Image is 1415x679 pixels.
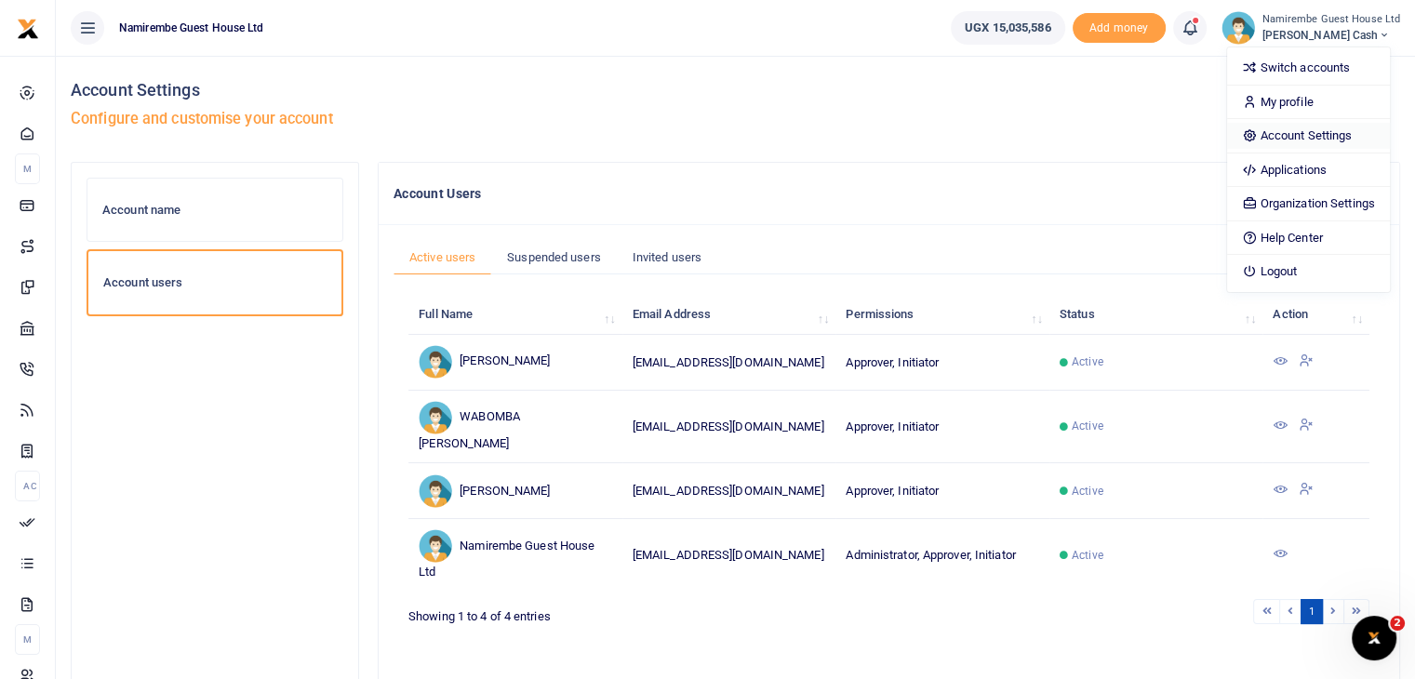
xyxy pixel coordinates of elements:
td: Approver, Initiator [835,391,1049,464]
li: Wallet ballance [943,11,1072,45]
span: Active [1072,353,1103,370]
a: Applications [1227,157,1390,183]
span: UGX 15,035,586 [965,19,1050,37]
a: Invited users [617,240,717,275]
td: [EMAIL_ADDRESS][DOMAIN_NAME] [622,391,836,464]
h5: Configure and customise your account [71,110,1400,128]
li: Ac [15,471,40,501]
span: Namirembe Guest House Ltd [112,20,272,36]
span: 2 [1390,616,1405,631]
span: [PERSON_NAME] Cash [1262,27,1401,44]
th: Action: activate to sort column ascending [1262,295,1369,335]
td: [EMAIL_ADDRESS][DOMAIN_NAME] [622,463,836,518]
img: profile-user [1221,11,1255,45]
a: Account Settings [1227,123,1390,149]
td: WABOMBA [PERSON_NAME] [408,391,622,464]
td: Namirembe Guest House Ltd [408,519,622,592]
h4: Account Settings [71,80,1400,100]
a: View Details [1273,484,1288,498]
a: profile-user Namirembe Guest House Ltd [PERSON_NAME] Cash [1221,11,1401,45]
h6: Account users [103,275,327,290]
h4: Account Users [394,183,1243,204]
h6: Account name [102,203,327,218]
td: [PERSON_NAME] [408,463,622,518]
a: Suspend [1299,484,1314,498]
li: Toup your wallet [1073,13,1166,44]
a: My profile [1227,89,1390,115]
a: 1 [1301,599,1323,624]
a: Account name [87,178,343,243]
a: Logout [1227,259,1390,285]
a: View Details [1273,548,1288,562]
small: Namirembe Guest House Ltd [1262,12,1401,28]
div: Showing 1 to 4 of 4 entries [408,597,801,626]
span: Add money [1073,13,1166,44]
th: Permissions: activate to sort column ascending [835,295,1049,335]
a: Suspend [1299,419,1314,433]
span: Active [1072,418,1103,434]
td: Approver, Initiator [835,463,1049,518]
a: Help Center [1227,225,1390,251]
img: logo-small [17,18,39,40]
th: Status: activate to sort column ascending [1049,295,1262,335]
a: Account users [87,249,343,316]
iframe: Intercom live chat [1352,616,1396,660]
a: UGX 15,035,586 [951,11,1064,45]
th: Full Name: activate to sort column ascending [408,295,622,335]
a: Organization Settings [1227,191,1390,217]
a: logo-small logo-large logo-large [17,20,39,34]
td: [EMAIL_ADDRESS][DOMAIN_NAME] [622,519,836,592]
td: [EMAIL_ADDRESS][DOMAIN_NAME] [622,335,836,390]
a: Suspend [1299,355,1314,369]
td: Approver, Initiator [835,335,1049,390]
td: Administrator, Approver, Initiator [835,519,1049,592]
span: Active [1072,483,1103,499]
span: Active [1072,547,1103,564]
li: M [15,624,40,655]
a: Active users [394,240,491,275]
td: [PERSON_NAME] [408,335,622,390]
a: Switch accounts [1227,55,1390,81]
th: Email Address: activate to sort column ascending [622,295,836,335]
a: View Details [1273,355,1288,369]
a: Add money [1073,20,1166,33]
a: View Details [1273,419,1288,433]
li: M [15,153,40,184]
a: Suspended users [491,240,617,275]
